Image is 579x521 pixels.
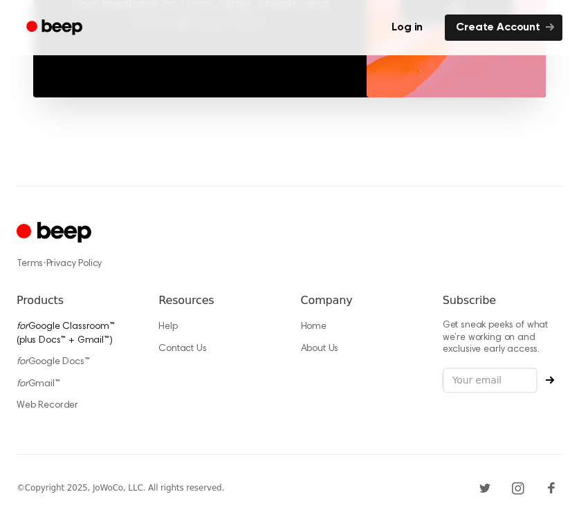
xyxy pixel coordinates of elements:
a: Create Account [445,15,562,41]
p: Get sneak peeks of what we’re working on and exclusive early access. [443,320,562,357]
a: Facebook [540,477,562,499]
a: Privacy Policy [46,259,102,269]
h6: Company [301,292,421,309]
a: Web Recorder [17,401,78,410]
a: Help [158,322,177,332]
a: forGmail™ [17,379,60,389]
a: Home [301,322,327,332]
i: for [17,322,28,332]
a: Log in [378,12,436,44]
a: Beep [17,15,95,41]
a: Contact Us [158,344,206,354]
div: © Copyright 2025, JoWoCo, LLC. All rights reserved. [17,482,224,494]
i: for [17,357,28,367]
h6: Subscribe [443,292,562,309]
h6: Resources [158,292,278,309]
a: About Us [301,344,339,354]
div: · [17,257,562,271]
a: Terms [17,259,43,269]
a: Twitter [474,477,496,499]
a: forGoogle Docs™ [17,357,90,367]
i: for [17,379,28,389]
input: Your email [443,368,537,394]
a: Cruip [17,220,95,247]
a: Instagram [507,477,529,499]
h6: Products [17,292,136,309]
a: forGoogle Classroom™ (plus Docs™ + Gmail™) [17,322,115,345]
button: Subscribe [537,376,562,384]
